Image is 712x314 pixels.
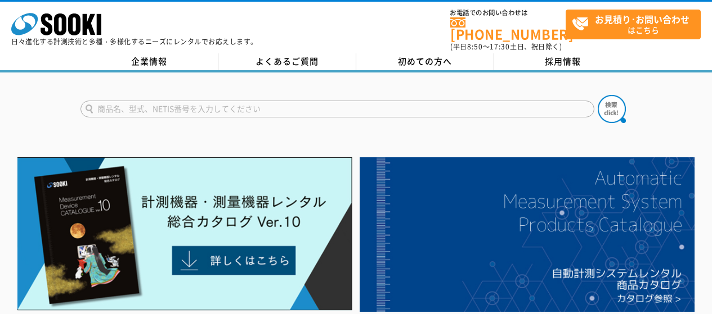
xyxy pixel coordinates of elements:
a: お見積り･お問い合わせはこちら [566,10,701,39]
strong: お見積り･お問い合わせ [595,12,689,26]
img: btn_search.png [598,95,626,123]
span: 8:50 [467,42,483,52]
p: 日々進化する計測技術と多種・多様化するニーズにレンタルでお応えします。 [11,38,258,45]
a: 企業情報 [80,53,218,70]
span: 初めての方へ [398,55,452,67]
span: はこちら [572,10,700,38]
span: お電話でのお問い合わせは [450,10,566,16]
img: 自動計測システムカタログ [360,157,695,312]
a: [PHONE_NUMBER] [450,17,566,40]
img: Catalog Ver10 [17,157,352,311]
a: 初めての方へ [356,53,494,70]
a: よくあるご質問 [218,53,356,70]
span: 17:30 [490,42,510,52]
span: (平日 ～ 土日、祝日除く) [450,42,562,52]
input: 商品名、型式、NETIS番号を入力してください [80,101,594,117]
a: 採用情報 [494,53,632,70]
